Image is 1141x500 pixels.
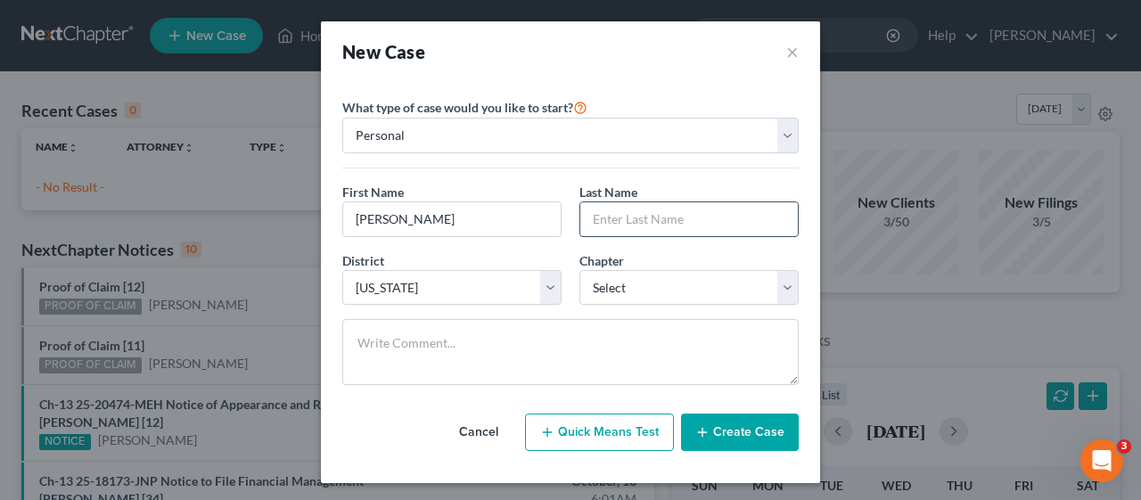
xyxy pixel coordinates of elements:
button: × [786,39,799,64]
span: Last Name [579,184,637,200]
button: Cancel [439,414,518,450]
span: Chapter [579,253,624,268]
input: Enter Last Name [580,202,798,236]
span: 3 [1117,439,1131,454]
span: District [342,253,384,268]
strong: New Case [342,41,425,62]
iframe: Intercom live chat [1080,439,1123,482]
span: First Name [342,184,404,200]
button: Create Case [681,414,799,451]
input: Enter First Name [343,202,561,236]
label: What type of case would you like to start? [342,96,587,118]
button: Quick Means Test [525,414,674,451]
